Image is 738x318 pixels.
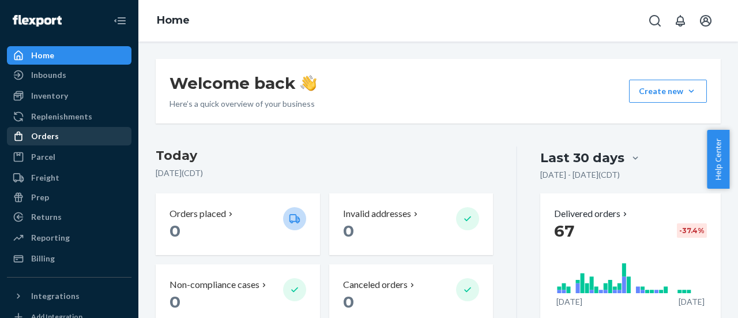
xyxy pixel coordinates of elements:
div: Parcel [31,151,55,163]
span: 0 [170,221,180,241]
img: hand-wave emoji [300,75,317,91]
span: 0 [343,221,354,241]
p: Orders placed [170,207,226,220]
a: Home [7,46,131,65]
button: Create new [629,80,707,103]
a: Returns [7,208,131,226]
div: -37.4 % [677,223,707,238]
p: Non-compliance cases [170,278,259,291]
p: [DATE] ( CDT ) [156,167,493,179]
p: [DATE] [556,296,582,308]
a: Reporting [7,229,131,247]
a: Freight [7,169,131,187]
div: Reporting [31,232,70,244]
div: Returns [31,211,62,223]
p: [DATE] - [DATE] ( CDT ) [540,169,620,181]
a: Billing [7,249,131,268]
div: Inbounds [31,69,66,81]
a: Inventory [7,87,131,105]
div: Integrations [31,290,80,302]
div: Inventory [31,90,68,102]
a: Home [157,14,190,27]
button: Open account menu [694,9,717,32]
ol: breadcrumbs [148,4,199,38]
div: Freight [31,172,59,184]
div: Replenishments [31,111,92,122]
p: Here’s a quick overview of your business [170,98,317,110]
button: Open Search Box [643,9,667,32]
span: 0 [170,292,180,312]
div: Home [31,50,54,61]
p: [DATE] [679,296,705,308]
img: Flexport logo [13,15,62,27]
button: Delivered orders [554,207,630,220]
p: Canceled orders [343,278,408,291]
div: Billing [31,253,55,264]
a: Parcel [7,148,131,166]
a: Replenishments [7,107,131,126]
div: Last 30 days [540,149,624,167]
h1: Welcome back [170,73,317,93]
span: 67 [554,221,574,241]
p: Invalid addresses [343,207,411,220]
h3: Today [156,147,493,165]
button: Close Navigation [108,9,131,32]
a: Prep [7,188,131,207]
button: Invalid addresses 0 [329,193,494,255]
div: Prep [31,192,49,203]
button: Orders placed 0 [156,193,320,255]
a: Orders [7,127,131,145]
button: Integrations [7,287,131,305]
span: 0 [343,292,354,312]
a: Inbounds [7,66,131,84]
button: Help Center [707,130,729,189]
button: Open notifications [669,9,692,32]
div: Orders [31,130,59,142]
